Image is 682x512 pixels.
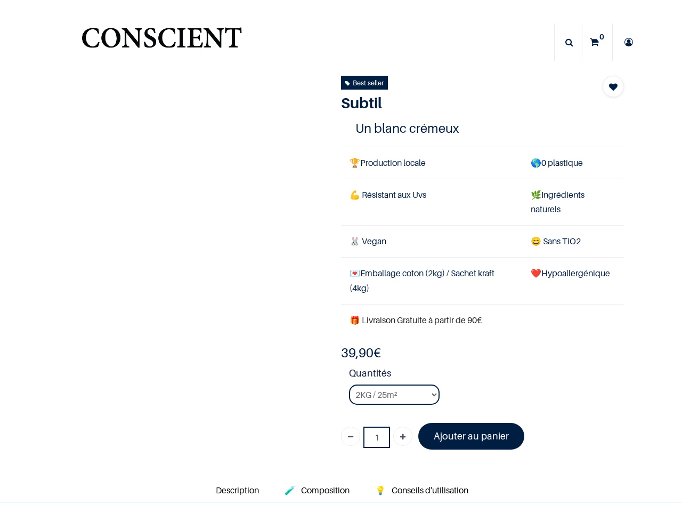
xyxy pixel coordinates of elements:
[285,485,295,495] span: 🧪
[341,94,581,112] h1: Subtil
[341,258,522,304] td: Emballage coton (2kg) / Sachet kraft (4kg)
[350,189,426,200] span: 💪 Résistant aux Uvs
[350,236,386,246] span: 🐰 Vegan
[522,226,624,258] td: ans TiO2
[349,366,624,385] strong: Quantités
[582,23,612,61] a: 0
[350,315,482,325] font: 🎁 Livraison Gratuite à partir de 90€
[79,21,244,63] img: Conscient
[341,147,522,179] td: Production locale
[597,31,607,42] sup: 0
[522,258,624,304] td: ❤️Hypoallergénique
[216,485,259,495] span: Description
[531,157,541,168] span: 🌎
[341,345,381,361] b: €
[434,430,509,442] font: Ajouter au panier
[350,268,360,278] span: 💌
[79,21,244,63] a: Logo of Conscient
[393,427,412,446] a: Ajouter
[418,423,524,449] a: Ajouter au panier
[392,485,468,495] span: Conseils d'utilisation
[531,189,541,200] span: 🌿
[531,236,548,246] span: 😄 S
[350,157,360,168] span: 🏆
[341,345,374,361] span: 39,90
[522,147,624,179] td: 0 plastique
[603,76,624,97] button: Add to wishlist
[345,77,384,89] div: Best seller
[355,120,610,137] h4: Un blanc crémeux
[301,485,350,495] span: Composition
[375,485,386,495] span: 💡
[522,179,624,225] td: Ingrédients naturels
[609,81,618,93] span: Add to wishlist
[341,427,360,446] a: Supprimer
